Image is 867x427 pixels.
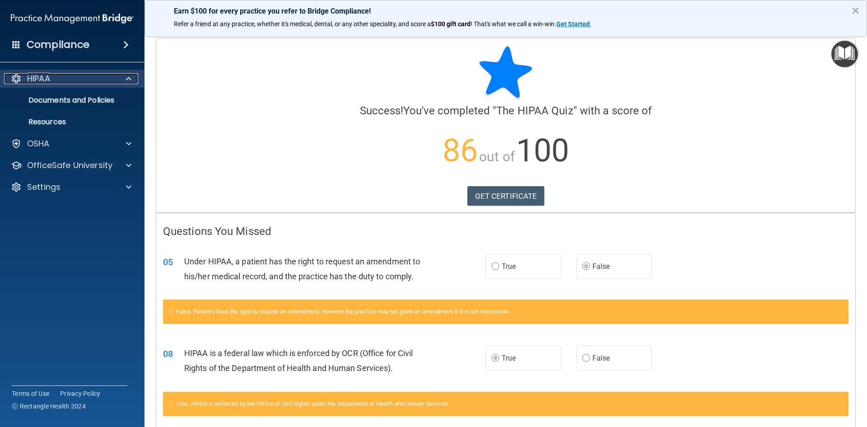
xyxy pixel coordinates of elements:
[27,182,61,192] p: Settings
[174,20,431,28] span: Refer a friend at any practice, whether it's medical, dental, or any other speciality, and score a
[60,389,101,398] a: Privacy Policy
[163,105,848,117] h4: You've completed " " with a score of
[496,104,573,117] span: The HIPAA Quiz
[11,160,131,171] a: OfficeSafe University
[502,354,516,362] span: True
[163,257,173,267] span: 05
[27,38,89,51] h4: Compliance
[592,262,610,271] span: False
[174,7,838,15] p: Earn $100 for every practice you refer to Bridge Compliance!
[491,263,499,270] input: True
[443,132,478,169] span: 86
[467,186,545,206] a: GET CERTIFICATE
[176,308,510,315] span: False. Patients have the right to request an amendment, however the practice may not grant an ame...
[11,9,134,28] img: PMB logo
[479,149,515,164] span: out of
[11,138,131,149] a: OSHA
[11,73,131,84] a: HIPAA
[27,73,50,84] p: HIPAA
[556,20,590,28] strong: Get Started
[502,262,516,271] span: True
[6,96,129,105] p: Documents and Policies
[6,117,129,127] p: Resources
[184,257,420,281] span: Under HIPAA, a patient has the right to request an amendment to his/her medical record, and the p...
[831,41,858,67] button: Open Resource Center
[851,3,860,18] button: Close
[163,225,848,237] h4: Questions You Missed
[360,104,404,117] span: Success!
[184,348,413,373] span: HIPAA is a federal law which is enforced by OCR (Office for Civil Rights of the Department of Hea...
[491,355,499,362] input: True
[556,20,591,28] a: Get Started
[163,348,173,359] span: 08
[176,400,449,407] span: True. HIPAA is enforced by the Office of Civil Rights under the Department of Health and Human Se...
[27,160,112,171] p: OfficeSafe University
[516,132,569,169] span: 100
[431,20,471,28] strong: $100 gift card
[582,355,590,362] input: False
[592,354,610,362] span: False
[471,20,556,28] span: ! That's what we call a win-win.
[582,263,590,270] input: False
[12,402,86,411] span: Ⓒ Rectangle Health 2024
[27,138,50,149] p: OSHA
[12,389,49,398] a: Terms of Use
[11,182,131,192] a: Settings
[479,45,533,99] img: blue-star-rounded.9d042014.png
